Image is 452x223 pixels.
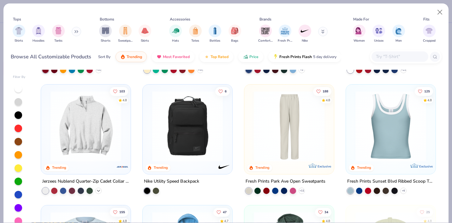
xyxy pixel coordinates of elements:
[141,27,149,34] img: Skirts Image
[199,51,233,62] button: Top Rated
[116,51,147,62] button: Trending
[15,27,22,34] img: Shirts Image
[192,27,199,34] img: Totes Image
[249,54,259,59] span: Price
[172,27,179,34] img: Hats Image
[139,25,151,43] div: filter for Skirts
[251,91,328,161] img: 0ed6d0be-3a42-4fd2-9b2a-c5ffc757fdcf
[425,27,433,34] img: Cropped Image
[13,25,25,43] button: filter button
[99,25,112,43] div: filter for Shorts
[118,25,133,43] button: filter button
[401,68,406,72] span: + 15
[313,87,331,96] button: Like
[258,25,273,43] button: filter button
[102,27,109,34] img: Shorts Image
[225,90,227,93] span: 6
[299,25,311,43] div: filter for Nike
[258,25,273,43] div: filter for Comfort Colors
[13,16,21,22] div: Tops
[424,90,430,93] span: 125
[52,25,65,43] button: filter button
[209,25,221,43] button: filter button
[246,177,325,185] div: Fresh Prints Park Ave Open Sweatpants
[355,27,363,34] img: Women Image
[326,98,330,103] div: 4.8
[127,54,142,59] span: Trending
[423,25,436,43] button: filter button
[426,210,430,214] span: 25
[123,98,127,103] div: 4.8
[204,54,209,59] img: TopRated.gif
[211,54,229,59] span: Top Rated
[375,27,383,34] img: Unisex Image
[238,51,263,62] button: Price
[259,16,271,22] div: Brands
[13,25,25,43] div: filter for Shirts
[118,38,133,43] span: Sweatpants
[152,51,194,62] button: Most Favorited
[423,25,436,43] div: filter for Cropped
[374,38,384,43] span: Unisex
[120,210,125,214] span: 155
[122,27,129,34] img: Sweatpants Image
[353,16,369,22] div: Made For
[210,38,220,43] span: Bottles
[42,177,129,185] div: Jerzees Nublend Quarter-Zip Cadet Collar Sweatshirt
[98,54,110,60] div: Sort By
[273,54,278,59] img: flash.gif
[419,164,432,168] span: Exclusive
[101,38,110,43] span: Shorts
[120,90,125,93] span: 103
[15,38,23,43] span: Shirts
[278,25,292,43] div: filter for Fresh Prints
[268,51,341,62] button: Fresh Prints Flash5 day delivery
[423,38,436,43] span: Cropped
[116,160,129,173] img: Jerzees logo
[353,25,366,43] div: filter for Women
[324,210,328,214] span: 34
[347,177,434,185] div: Fresh Prints Sunset Blvd Ribbed Scoop Tank Top
[229,25,241,43] button: filter button
[261,26,270,36] img: Comfort Colors Image
[47,91,124,161] img: ff4ddab5-f3f6-4a83-b930-260fe1a46572
[395,27,402,34] img: Men Image
[280,26,290,36] img: Fresh Prints Image
[209,25,221,43] div: filter for Bottles
[299,25,311,43] button: filter button
[226,91,303,161] img: 18f9919c-45b8-45d8-b1a8-0f9476ac2f45
[32,25,45,43] div: filter for Hoodies
[110,208,128,216] button: Like
[96,68,101,72] span: + 30
[223,210,227,214] span: 47
[218,160,230,173] img: Nike logo
[139,25,151,43] button: filter button
[157,54,162,59] img: most_fav.gif
[149,91,226,161] img: 40887cfb-d8e3-47e6-91d9-601d6ca00187
[169,25,182,43] div: filter for Hats
[120,54,125,59] img: trending.gif
[211,27,218,34] img: Bottles Image
[215,87,230,96] button: Like
[118,25,133,43] div: filter for Sweatpants
[52,25,65,43] div: filter for Tanks
[427,98,432,103] div: 4.8
[302,38,308,43] span: Nike
[99,25,112,43] button: filter button
[423,16,430,22] div: Fits
[258,38,273,43] span: Comfort Colors
[213,208,230,216] button: Like
[313,53,336,61] span: 5 day delivery
[191,38,199,43] span: Totes
[169,25,182,43] button: filter button
[141,38,149,43] span: Skirts
[189,25,202,43] button: filter button
[229,25,241,43] div: filter for Bags
[189,25,202,43] div: filter for Totes
[11,53,91,61] div: Browse All Customizable Products
[353,25,366,43] button: filter button
[163,54,190,59] span: Most Favorited
[392,25,405,43] button: filter button
[13,75,26,79] div: Filter By
[278,38,292,43] span: Fresh Prints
